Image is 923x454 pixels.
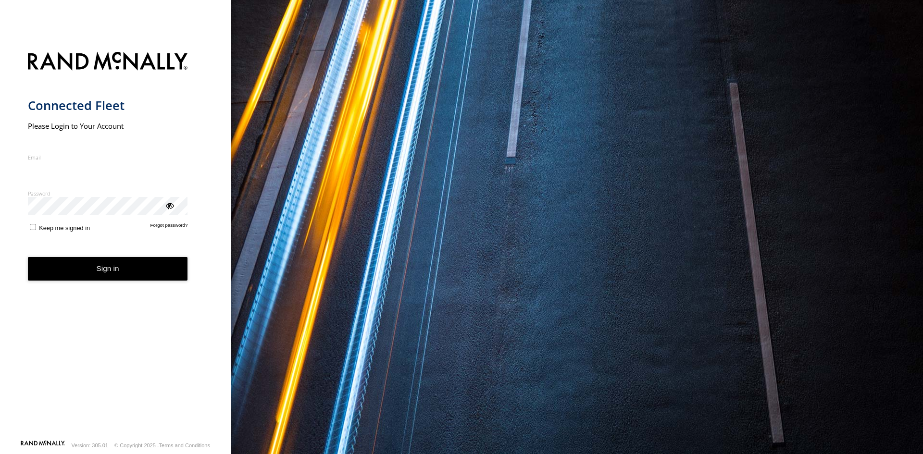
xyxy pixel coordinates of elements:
h2: Please Login to Your Account [28,121,188,131]
input: Keep me signed in [30,224,36,230]
div: © Copyright 2025 - [114,442,210,448]
span: Keep me signed in [39,224,90,232]
a: Visit our Website [21,441,65,450]
img: Rand McNally [28,50,188,74]
a: Terms and Conditions [159,442,210,448]
h1: Connected Fleet [28,98,188,113]
div: ViewPassword [164,200,174,210]
label: Email [28,154,188,161]
label: Password [28,190,188,197]
a: Forgot password? [150,222,188,232]
div: Version: 305.01 [72,442,108,448]
button: Sign in [28,257,188,281]
form: main [28,46,203,440]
